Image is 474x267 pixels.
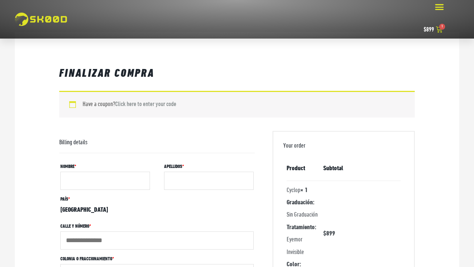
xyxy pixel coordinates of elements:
[74,164,76,169] abbr: required
[287,197,314,209] dt: Graduación:
[112,257,114,261] abbr: required
[59,131,255,153] h3: Billing details
[60,254,254,264] label: Colonia o Fraccionamiento
[59,67,415,81] h1: Finalizar compra
[323,231,326,237] span: $
[287,158,323,181] th: Product
[59,91,415,118] div: Have a coupon?
[60,194,254,204] label: País
[323,231,335,237] bdi: 899
[424,27,434,33] bdi: 899
[68,197,70,202] abbr: required
[287,209,320,221] p: Sin Graduación
[60,162,150,172] label: Nombre
[424,27,426,33] span: $
[273,131,415,158] h3: Your order
[60,221,254,231] label: Calle y número
[323,158,401,181] th: Subtotal
[60,207,108,214] strong: [GEOGRAPHIC_DATA]
[287,234,320,259] p: Eyemor Invisible
[164,162,254,172] label: Apellidos
[115,101,176,108] a: Click here to enter your code
[300,187,308,194] strong: × 1
[414,22,452,39] a: $899
[89,224,91,229] abbr: required
[182,164,184,169] abbr: required
[287,222,316,234] dt: Tratamiento:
